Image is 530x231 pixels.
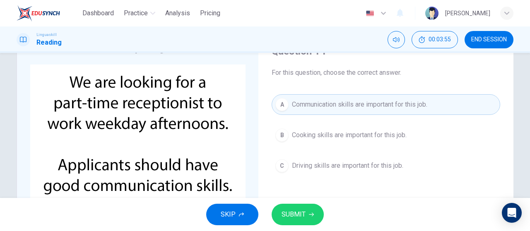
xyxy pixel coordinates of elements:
[124,8,148,18] span: Practice
[465,31,513,48] button: END SESSION
[17,5,60,21] img: EduSynch logo
[275,159,289,172] div: C
[221,209,236,220] span: SKIP
[272,155,500,176] button: CDriving skills are important for this job.
[425,7,438,20] img: Profile picture
[36,38,62,48] h1: Reading
[82,8,114,18] span: Dashboard
[412,31,458,48] button: 00:03:55
[79,6,117,21] button: Dashboard
[30,64,246,223] img: undefined
[292,100,427,110] span: Communication skills are important for this job.
[292,161,403,171] span: Driving skills are important for this job.
[272,204,324,225] button: SUBMIT
[365,10,375,17] img: en
[36,32,57,38] span: Linguaskill
[502,203,522,223] div: Open Intercom Messenger
[200,8,220,18] span: Pricing
[272,68,500,78] span: For this question, choose the correct answer.
[272,94,500,115] button: ACommunication skills are important for this job.
[165,8,190,18] span: Analysis
[292,130,407,140] span: Cooking skills are important for this job.
[282,209,306,220] span: SUBMIT
[445,8,490,18] div: [PERSON_NAME]
[275,98,289,111] div: A
[206,204,258,225] button: SKIP
[275,129,289,142] div: B
[162,6,193,21] button: Analysis
[197,6,224,21] button: Pricing
[412,31,458,48] div: Hide
[120,6,159,21] button: Practice
[272,125,500,145] button: BCooking skills are important for this job.
[388,31,405,48] div: Mute
[429,36,451,43] span: 00:03:55
[17,5,79,21] a: EduSynch logo
[471,36,507,43] span: END SESSION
